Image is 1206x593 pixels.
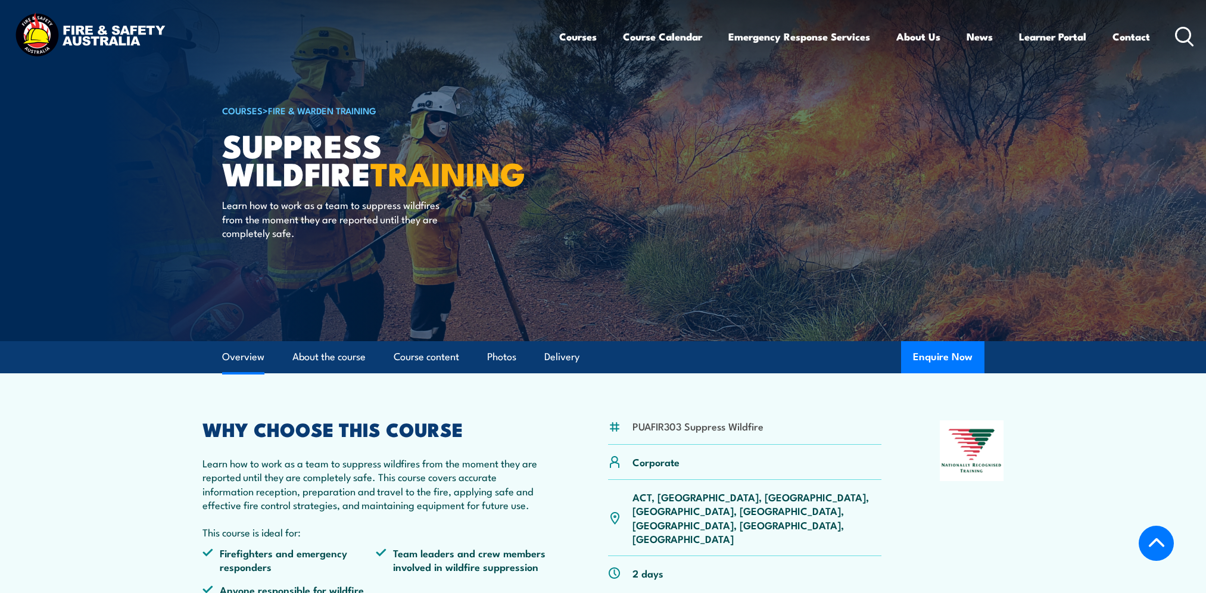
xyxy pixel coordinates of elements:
strong: TRAINING [370,148,525,197]
a: Course Calendar [623,21,702,52]
a: Courses [559,21,597,52]
p: Learn how to work as a team to suppress wildfires from the moment they are reported until they ar... [222,198,440,239]
li: Team leaders and crew members involved in wildfire suppression [376,546,550,574]
p: Learn how to work as a team to suppress wildfires from the moment they are reported until they ar... [202,456,550,512]
img: Nationally Recognised Training logo. [940,420,1004,481]
a: News [967,21,993,52]
h6: > [222,103,516,117]
a: Contact [1112,21,1150,52]
p: ACT, [GEOGRAPHIC_DATA], [GEOGRAPHIC_DATA], [GEOGRAPHIC_DATA], [GEOGRAPHIC_DATA], [GEOGRAPHIC_DATA... [632,490,882,546]
h1: Suppress Wildfire [222,131,516,186]
p: 2 days [632,566,663,580]
p: Corporate [632,455,680,469]
a: Overview [222,341,264,373]
a: Fire & Warden Training [268,104,376,117]
button: Enquire Now [901,341,984,373]
li: PUAFIR303 Suppress Wildfire [632,419,764,433]
h2: WHY CHOOSE THIS COURSE [202,420,550,437]
p: This course is ideal for: [202,525,550,539]
a: About Us [896,21,940,52]
a: Learner Portal [1019,21,1086,52]
a: About the course [292,341,366,373]
li: Firefighters and emergency responders [202,546,376,574]
a: Photos [487,341,516,373]
a: Delivery [544,341,579,373]
a: Course content [394,341,459,373]
a: Emergency Response Services [728,21,870,52]
a: COURSES [222,104,263,117]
